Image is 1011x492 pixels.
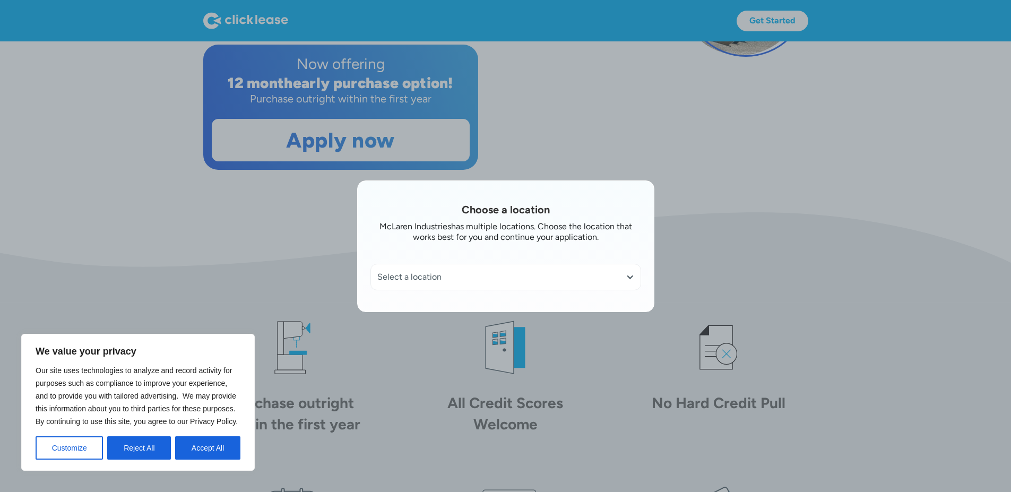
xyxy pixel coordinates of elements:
[36,436,103,460] button: Customize
[379,221,451,231] div: McLaren Industries
[371,264,641,290] div: Select a location
[21,334,255,471] div: We value your privacy
[175,436,240,460] button: Accept All
[36,345,240,358] p: We value your privacy
[36,366,238,426] span: Our site uses technologies to analyze and record activity for purposes such as compliance to impr...
[107,436,171,460] button: Reject All
[370,202,641,217] h1: Choose a location
[413,221,632,242] div: has multiple locations. Choose the location that works best for you and continue your application.
[377,272,634,282] div: Select a location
